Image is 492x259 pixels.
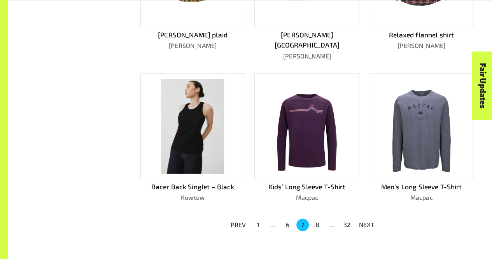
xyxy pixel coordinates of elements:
button: Go to page 8 [311,218,324,231]
button: Go to page 32 [341,218,353,231]
div: … [267,220,279,229]
button: page 7 [296,218,309,231]
nav: pagination navigation [226,218,379,232]
a: Men’s Long Sleeve T-ShirtMacpac [369,73,474,203]
p: Kowtow [140,193,245,202]
p: Kids’ Long Sleeve T-Shirt [254,182,359,192]
p: NEXT [359,220,375,229]
p: Macpac [254,193,359,202]
p: [PERSON_NAME] [140,41,245,50]
p: PREV [231,220,246,229]
p: Macpac [369,193,474,202]
div: … [326,220,338,229]
button: PREV [226,218,251,232]
p: [PERSON_NAME][GEOGRAPHIC_DATA] [254,30,359,50]
p: [PERSON_NAME] [369,41,474,50]
a: Kids’ Long Sleeve T-ShirtMacpac [254,73,359,203]
p: Racer Back Singlet – Black [140,182,245,192]
button: Go to page 6 [282,218,294,231]
p: Men’s Long Sleeve T-Shirt [369,182,474,192]
p: [PERSON_NAME] plaid [140,30,245,40]
button: NEXT [354,218,379,232]
p: [PERSON_NAME] [254,51,359,61]
button: Go to page 1 [252,218,264,231]
a: Racer Back Singlet – BlackKowtow [140,73,245,203]
p: Relaxed flannel shirt [369,30,474,40]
